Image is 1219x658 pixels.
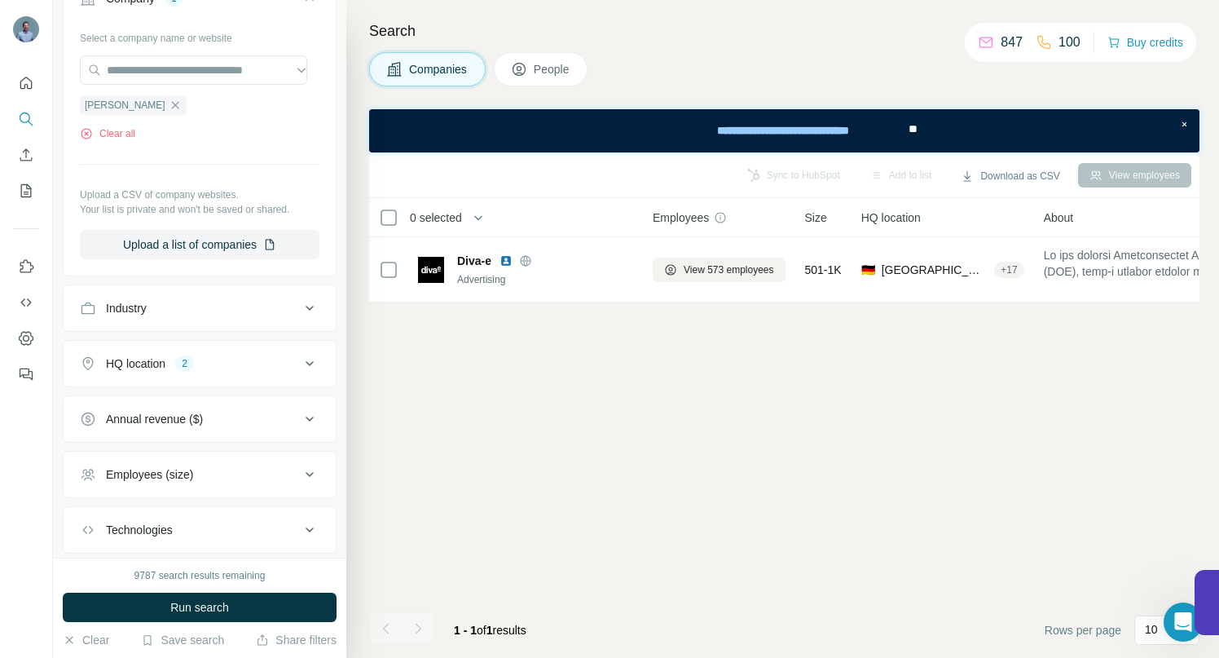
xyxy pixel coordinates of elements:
[13,252,39,281] button: Use Surfe on LinkedIn
[80,202,319,217] p: Your list is private and won't be saved or shared.
[805,262,842,278] span: 501-1K
[64,344,336,383] button: HQ location2
[861,262,875,278] span: 🇩🇪
[454,624,526,637] span: results
[13,140,39,170] button: Enrich CSV
[1164,603,1203,642] iframe: Intercom live chat
[63,632,109,648] button: Clear
[1058,33,1080,52] p: 100
[106,466,193,483] div: Employees (size)
[1145,621,1158,638] p: 10
[64,455,336,494] button: Employees (size)
[369,20,1199,42] h4: Search
[653,258,786,282] button: View 573 employees
[64,510,336,550] button: Technologies
[684,263,774,277] span: View 573 employees
[13,360,39,389] button: Feedback
[106,300,147,316] div: Industry
[13,68,39,98] button: Quick start
[457,272,633,287] div: Advertising
[1001,33,1023,52] p: 847
[85,98,165,113] span: [PERSON_NAME]
[457,253,491,269] span: Diva-e
[80,188,319,202] p: Upload a CSV of company websites.
[13,176,39,205] button: My lists
[106,411,203,427] div: Annual revenue ($)
[13,104,39,134] button: Search
[13,324,39,353] button: Dashboard
[1045,622,1121,638] span: Rows per page
[409,61,469,77] span: Companies
[369,109,1199,152] iframe: Banner
[13,288,39,317] button: Use Surfe API
[63,593,337,622] button: Run search
[64,289,336,328] button: Industry
[882,262,988,278] span: [GEOGRAPHIC_DATA], [GEOGRAPHIC_DATA]
[141,632,224,648] button: Save search
[949,164,1071,188] button: Download as CSV
[499,254,513,267] img: LinkedIn logo
[1044,210,1074,226] span: About
[106,355,165,372] div: HQ location
[994,263,1023,277] div: + 17
[134,568,266,583] div: 9787 search results remaining
[80,230,319,259] button: Upload a list of companies
[80,126,135,141] button: Clear all
[805,210,827,226] span: Size
[106,522,173,538] div: Technologies
[1107,31,1183,54] button: Buy credits
[653,210,709,226] span: Employees
[477,624,486,637] span: of
[13,16,39,42] img: Avatar
[175,356,194,371] div: 2
[80,24,319,46] div: Select a company name or website
[170,599,229,616] span: Run search
[64,400,336,439] button: Annual revenue ($)
[534,61,571,77] span: People
[861,210,921,226] span: HQ location
[410,210,462,226] span: 0 selected
[418,257,444,283] img: Logo of Diva-e
[454,624,477,637] span: 1 - 1
[486,624,493,637] span: 1
[256,632,337,648] button: Share filters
